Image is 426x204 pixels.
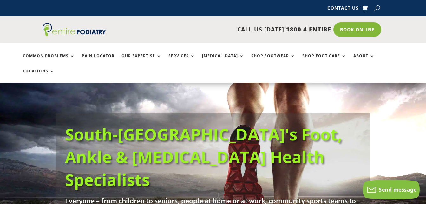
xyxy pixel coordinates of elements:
[23,54,75,67] a: Common Problems
[251,54,295,67] a: Shop Footwear
[202,54,244,67] a: [MEDICAL_DATA]
[363,180,420,199] button: Send message
[43,31,106,37] a: Entire Podiatry
[168,54,195,67] a: Services
[333,22,381,37] a: Book Online
[286,25,331,33] span: 1800 4 ENTIRE
[120,25,331,34] p: CALL US [DATE]!
[43,23,106,36] img: logo (1)
[65,123,342,191] a: South-[GEOGRAPHIC_DATA]'s Foot, Ankle & [MEDICAL_DATA] Health Specialists
[121,54,161,67] a: Our Expertise
[327,6,359,13] a: Contact Us
[302,54,346,67] a: Shop Foot Care
[353,54,375,67] a: About
[23,69,55,83] a: Locations
[379,186,416,193] span: Send message
[82,54,115,67] a: Pain Locator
